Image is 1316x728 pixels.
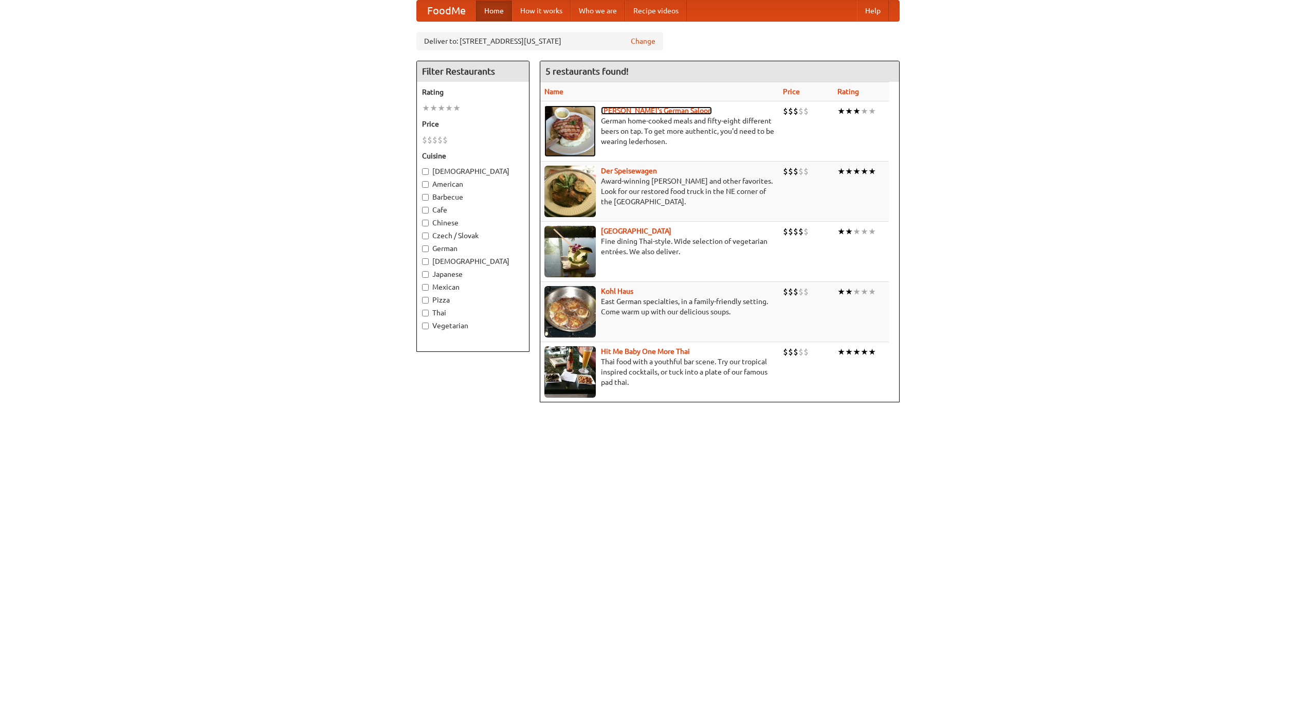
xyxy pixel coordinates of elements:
li: ★ [861,105,868,117]
a: Hit Me Baby One More Thai [601,347,690,356]
h5: Price [422,119,524,129]
li: ★ [437,102,445,114]
p: German home-cooked meals and fifty-eight different beers on tap. To get more authentic, you'd nee... [544,116,775,147]
p: Fine dining Thai-style. Wide selection of vegetarian entrées. We also deliver. [544,236,775,257]
li: $ [432,134,437,146]
li: ★ [845,286,853,297]
li: $ [793,226,798,237]
input: Barbecue [422,194,429,201]
label: Thai [422,308,524,318]
li: $ [803,226,809,237]
img: kohlhaus.jpg [544,286,596,338]
h4: Filter Restaurants [417,61,529,82]
li: $ [788,226,793,237]
p: Award-winning [PERSON_NAME] and other favorites. Look for our restored food truck in the NE corne... [544,176,775,207]
label: Mexican [422,282,524,292]
li: ★ [868,226,876,237]
li: $ [793,346,798,358]
li: $ [437,134,443,146]
img: speisewagen.jpg [544,166,596,217]
li: $ [783,226,788,237]
a: Price [783,87,800,96]
b: [PERSON_NAME]'s German Saloon [601,106,712,115]
label: Barbecue [422,192,524,202]
a: Name [544,87,563,96]
label: American [422,179,524,189]
a: Change [631,36,655,46]
li: $ [788,105,793,117]
input: Mexican [422,284,429,291]
label: Cafe [422,205,524,215]
li: $ [793,286,798,297]
li: ★ [837,166,845,177]
input: Japanese [422,271,429,278]
a: Help [857,1,889,21]
li: ★ [861,286,868,297]
img: satay.jpg [544,226,596,277]
label: Pizza [422,295,524,305]
li: ★ [845,346,853,358]
li: $ [798,286,803,297]
li: $ [422,134,427,146]
a: Home [476,1,512,21]
li: $ [443,134,448,146]
li: ★ [861,226,868,237]
li: $ [803,166,809,177]
li: $ [793,166,798,177]
li: $ [783,166,788,177]
li: ★ [422,102,430,114]
li: $ [803,105,809,117]
div: Deliver to: [STREET_ADDRESS][US_STATE] [416,32,663,50]
li: ★ [853,226,861,237]
input: Cafe [422,207,429,214]
li: $ [788,286,793,297]
li: $ [798,105,803,117]
input: Chinese [422,220,429,226]
label: [DEMOGRAPHIC_DATA] [422,256,524,267]
p: East German specialties, in a family-friendly setting. Come warm up with our delicious soups. [544,296,775,317]
a: [GEOGRAPHIC_DATA] [601,227,671,235]
li: $ [803,346,809,358]
a: FoodMe [417,1,476,21]
b: Kohl Haus [601,287,633,295]
li: $ [788,166,793,177]
li: ★ [845,105,853,117]
li: ★ [445,102,453,114]
li: $ [783,286,788,297]
li: $ [783,346,788,358]
li: $ [798,346,803,358]
li: ★ [853,346,861,358]
li: ★ [861,346,868,358]
li: $ [783,105,788,117]
a: Recipe videos [625,1,687,21]
li: $ [788,346,793,358]
li: ★ [845,226,853,237]
input: Czech / Slovak [422,233,429,239]
li: $ [798,226,803,237]
input: [DEMOGRAPHIC_DATA] [422,168,429,175]
li: ★ [868,286,876,297]
li: ★ [837,226,845,237]
li: ★ [868,166,876,177]
a: How it works [512,1,571,21]
li: $ [793,105,798,117]
label: Chinese [422,218,524,228]
label: Vegetarian [422,321,524,331]
input: Pizza [422,297,429,304]
a: Rating [837,87,859,96]
input: Vegetarian [422,323,429,329]
li: ★ [853,166,861,177]
label: German [422,243,524,254]
label: Japanese [422,269,524,279]
li: ★ [868,105,876,117]
li: ★ [837,105,845,117]
a: Der Speisewagen [601,167,657,175]
li: ★ [837,346,845,358]
li: $ [803,286,809,297]
li: ★ [837,286,845,297]
li: ★ [868,346,876,358]
li: ★ [430,102,437,114]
